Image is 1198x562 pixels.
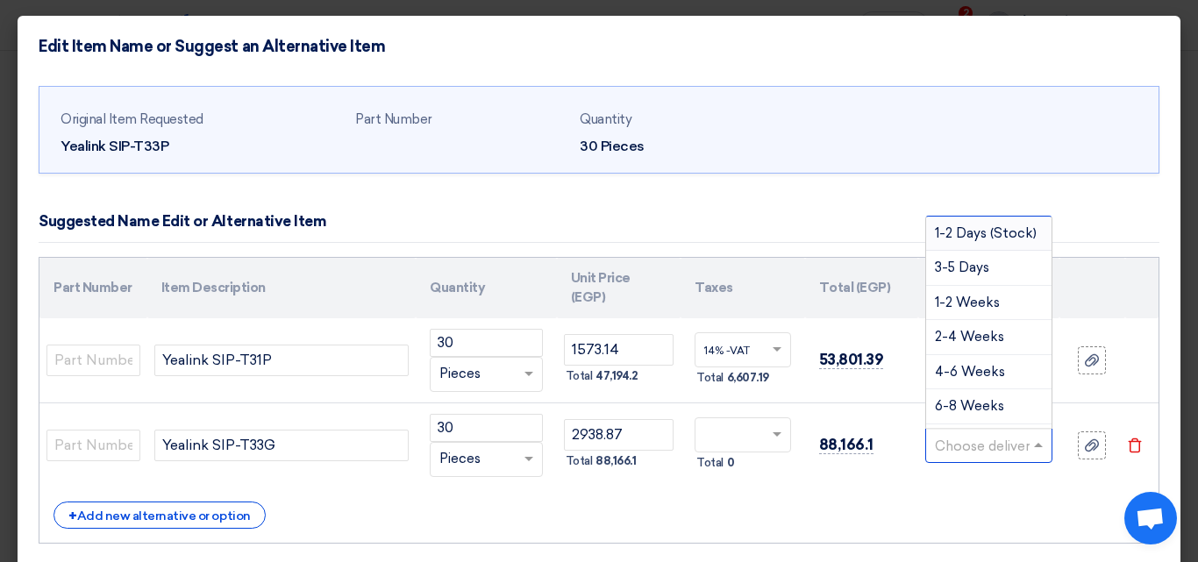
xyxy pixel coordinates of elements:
span: 3-5 Days [935,260,989,275]
th: Unit Price (EGP) [557,258,681,318]
input: Add Item Description [154,345,410,376]
th: Delivery Time [918,258,1059,318]
th: Quantity [416,258,556,318]
th: Taxes [681,258,805,318]
span: 6,607.19 [727,369,769,387]
ng-select: VAT [695,417,791,452]
span: Pieces [439,449,481,469]
div: Add new alternative or option [53,502,266,529]
div: Suggested Name Edit or Alternative Item [39,210,326,233]
span: 53,801.39 [819,351,884,369]
input: Add Item Description [154,430,410,461]
div: Original Item Requested [61,110,341,130]
th: Total (EGP) [805,258,919,318]
span: Total [696,454,724,472]
h4: Edit Item Name or Suggest an Alternative Item [39,37,385,56]
span: 6-8 Weeks [935,398,1004,414]
span: 47,194.2 [595,367,637,385]
span: 88,166.1 [819,436,874,454]
span: Total [566,367,593,385]
ng-select: VAT [695,332,791,367]
span: 0 [727,454,735,472]
th: Part Number [39,258,147,318]
input: Part Number [46,430,140,461]
div: Yealink SIP-T33P [61,136,341,157]
span: 1-2 Weeks [935,295,1000,310]
span: 2-4 Weeks [935,329,1004,345]
div: 30 Pieces [580,136,790,157]
span: Pieces [439,364,481,384]
div: Part Number [355,110,566,130]
span: Total [696,369,724,387]
input: Unit Price [564,334,674,366]
span: 88,166.1 [595,452,636,470]
span: 1-2 Days (Stock) [935,225,1037,241]
div: Quantity [580,110,790,130]
th: Item Description [147,258,417,318]
div: Open chat [1124,492,1177,544]
span: 4-6 Weeks [935,364,1005,380]
input: RFQ_STEP1.ITEMS.2.AMOUNT_TITLE [430,329,542,357]
span: + [68,508,77,524]
input: Part Number [46,345,140,376]
span: Total [566,452,593,470]
input: RFQ_STEP1.ITEMS.2.AMOUNT_TITLE [430,414,542,442]
input: Unit Price [564,419,674,451]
